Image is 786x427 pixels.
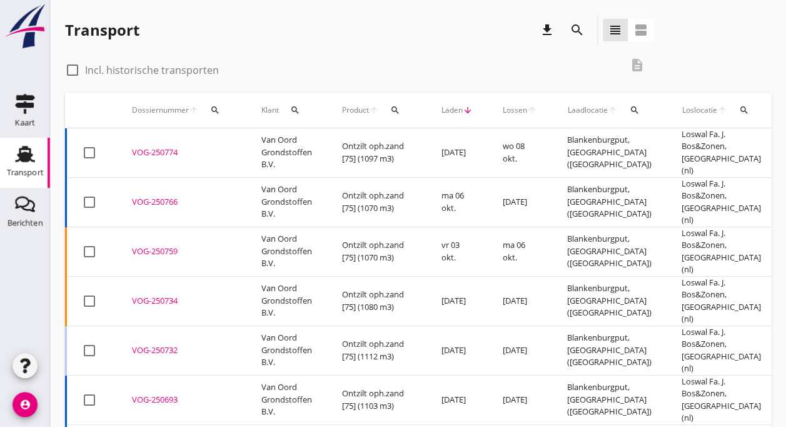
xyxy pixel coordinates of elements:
td: Van Oord Grondstoffen B.V. [246,227,327,276]
td: Van Oord Grondstoffen B.V. [246,326,327,375]
td: [DATE] [488,276,552,326]
i: search [630,105,640,115]
span: Product [342,105,369,116]
div: Kaart [15,118,35,126]
span: Loslocatie [682,105,717,116]
i: arrow_upward [527,105,537,115]
td: [DATE] [426,276,488,326]
i: search [390,105,400,115]
td: Blankenburgput, [GEOGRAPHIC_DATA] ([GEOGRAPHIC_DATA]) [552,276,667,326]
td: Ontzilt oph.zand [75] (1097 m3) [327,128,426,178]
td: [DATE] [426,375,488,424]
span: Laadlocatie [567,105,608,116]
i: arrow_upward [189,105,199,115]
td: Ontzilt oph.zand [75] (1080 m3) [327,276,426,326]
div: Transport [65,20,139,40]
td: [DATE] [426,128,488,178]
td: Ontzilt oph.zand [75] (1112 m3) [327,326,426,375]
span: Dossiernummer [132,105,189,116]
i: search [290,105,300,115]
td: ma 06 okt. [426,177,488,227]
td: [DATE] [488,177,552,227]
i: arrow_upward [608,105,618,115]
i: view_headline [608,23,623,38]
div: VOG-250759 [132,245,231,258]
i: account_circle [13,392,38,417]
div: VOG-250774 [132,147,231,159]
i: view_agenda [633,23,648,38]
div: VOG-250766 [132,196,231,208]
td: Blankenburgput, [GEOGRAPHIC_DATA] ([GEOGRAPHIC_DATA]) [552,227,667,276]
i: search [739,105,749,115]
i: search [210,105,220,115]
i: arrow_downward [463,105,473,115]
td: [DATE] [488,326,552,375]
td: Loswal Fa. J. Bos&Zonen, [GEOGRAPHIC_DATA] (nl) [667,326,776,375]
td: wo 08 okt. [488,128,552,178]
td: Blankenburgput, [GEOGRAPHIC_DATA] ([GEOGRAPHIC_DATA]) [552,177,667,227]
div: Berichten [8,219,43,227]
i: arrow_upward [717,105,728,115]
div: Transport [7,168,44,177]
td: vr 03 okt. [426,227,488,276]
label: Incl. historische transporten [85,64,219,76]
td: Van Oord Grondstoffen B.V. [246,177,327,227]
div: VOG-250693 [132,394,231,406]
td: [DATE] [426,326,488,375]
i: arrow_upward [369,105,379,115]
span: Lossen [503,105,527,116]
td: [DATE] [488,375,552,424]
td: Van Oord Grondstoffen B.V. [246,375,327,424]
td: Loswal Fa. J. Bos&Zonen, [GEOGRAPHIC_DATA] (nl) [667,375,776,424]
td: Van Oord Grondstoffen B.V. [246,128,327,178]
img: logo-small.a267ee39.svg [3,3,48,49]
td: Loswal Fa. J. Bos&Zonen, [GEOGRAPHIC_DATA] (nl) [667,227,776,276]
div: VOG-250732 [132,344,231,357]
td: Van Oord Grondstoffen B.V. [246,276,327,326]
i: search [570,23,585,38]
td: Loswal Fa. J. Bos&Zonen, [GEOGRAPHIC_DATA] (nl) [667,276,776,326]
span: Laden [441,105,463,116]
i: download [540,23,555,38]
td: Ontzilt oph.zand [75] (1070 m3) [327,227,426,276]
td: ma 06 okt. [488,227,552,276]
td: Ontzilt oph.zand [75] (1070 m3) [327,177,426,227]
td: Loswal Fa. J. Bos&Zonen, [GEOGRAPHIC_DATA] (nl) [667,128,776,178]
div: VOG-250734 [132,295,231,307]
td: Ontzilt oph.zand [75] (1103 m3) [327,375,426,424]
td: Blankenburgput, [GEOGRAPHIC_DATA] ([GEOGRAPHIC_DATA]) [552,128,667,178]
div: Klant [261,95,312,125]
td: Blankenburgput, [GEOGRAPHIC_DATA] ([GEOGRAPHIC_DATA]) [552,375,667,424]
td: Blankenburgput, [GEOGRAPHIC_DATA] ([GEOGRAPHIC_DATA]) [552,326,667,375]
td: Loswal Fa. J. Bos&Zonen, [GEOGRAPHIC_DATA] (nl) [667,177,776,227]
